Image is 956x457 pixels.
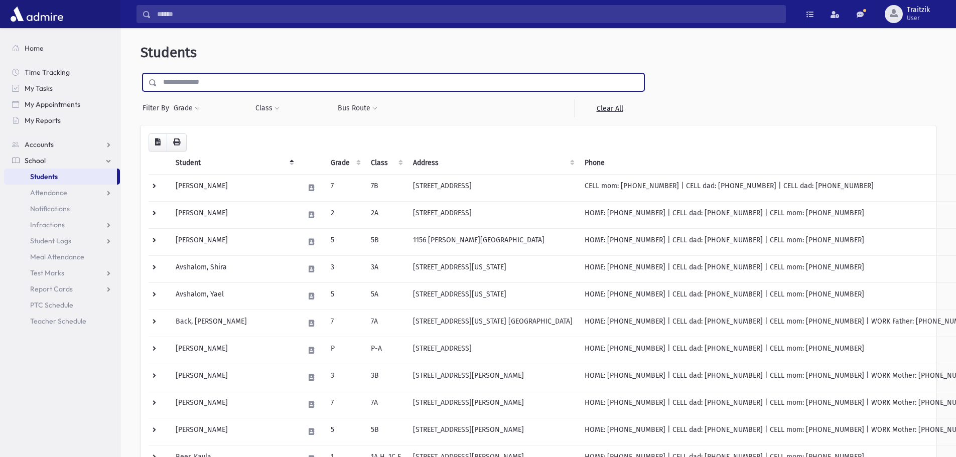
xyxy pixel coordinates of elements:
[173,99,200,117] button: Grade
[407,282,579,310] td: [STREET_ADDRESS][US_STATE]
[151,5,785,23] input: Search
[170,391,298,418] td: [PERSON_NAME]
[325,337,365,364] td: P
[141,44,197,61] span: Students
[25,84,53,93] span: My Tasks
[30,236,71,245] span: Student Logs
[407,310,579,337] td: [STREET_ADDRESS][US_STATE] [GEOGRAPHIC_DATA]
[407,337,579,364] td: [STREET_ADDRESS]
[325,310,365,337] td: 7
[4,265,120,281] a: Test Marks
[365,174,407,201] td: 7B
[25,68,70,77] span: Time Tracking
[170,337,298,364] td: [PERSON_NAME]
[325,391,365,418] td: 7
[8,4,66,24] img: AdmirePro
[170,364,298,391] td: [PERSON_NAME]
[365,310,407,337] td: 7A
[365,337,407,364] td: P-A
[407,228,579,255] td: 1156 [PERSON_NAME][GEOGRAPHIC_DATA]
[907,14,930,22] span: User
[167,133,187,151] button: Print
[30,188,67,197] span: Attendance
[4,201,120,217] a: Notifications
[325,255,365,282] td: 3
[25,140,54,149] span: Accounts
[4,112,120,128] a: My Reports
[365,391,407,418] td: 7A
[30,300,73,310] span: PTC Schedule
[25,100,80,109] span: My Appointments
[143,103,173,113] span: Filter By
[4,80,120,96] a: My Tasks
[170,201,298,228] td: [PERSON_NAME]
[255,99,280,117] button: Class
[325,228,365,255] td: 5
[149,133,167,151] button: CSV
[337,99,378,117] button: Bus Route
[4,40,120,56] a: Home
[30,284,73,293] span: Report Cards
[407,255,579,282] td: [STREET_ADDRESS][US_STATE]
[30,252,84,261] span: Meal Attendance
[30,317,86,326] span: Teacher Schedule
[30,220,65,229] span: Infractions
[170,418,298,445] td: [PERSON_NAME]
[30,204,70,213] span: Notifications
[365,282,407,310] td: 5A
[30,268,64,277] span: Test Marks
[4,169,117,185] a: Students
[4,233,120,249] a: Student Logs
[325,174,365,201] td: 7
[325,418,365,445] td: 5
[575,99,644,117] a: Clear All
[30,172,58,181] span: Students
[4,217,120,233] a: Infractions
[407,391,579,418] td: [STREET_ADDRESS][PERSON_NAME]
[4,64,120,80] a: Time Tracking
[365,201,407,228] td: 2A
[365,418,407,445] td: 5B
[25,116,61,125] span: My Reports
[365,151,407,175] th: Class: activate to sort column ascending
[4,249,120,265] a: Meal Attendance
[170,151,298,175] th: Student: activate to sort column descending
[25,44,44,53] span: Home
[4,281,120,297] a: Report Cards
[407,364,579,391] td: [STREET_ADDRESS][PERSON_NAME]
[4,136,120,153] a: Accounts
[907,6,930,14] span: Traitzik
[325,151,365,175] th: Grade: activate to sort column ascending
[4,185,120,201] a: Attendance
[325,364,365,391] td: 3
[4,153,120,169] a: School
[365,255,407,282] td: 3A
[170,228,298,255] td: [PERSON_NAME]
[4,96,120,112] a: My Appointments
[170,174,298,201] td: [PERSON_NAME]
[407,151,579,175] th: Address: activate to sort column ascending
[407,418,579,445] td: [STREET_ADDRESS][PERSON_NAME]
[325,282,365,310] td: 5
[170,310,298,337] td: Back, [PERSON_NAME]
[4,297,120,313] a: PTC Schedule
[4,313,120,329] a: Teacher Schedule
[365,364,407,391] td: 3B
[325,201,365,228] td: 2
[25,156,46,165] span: School
[170,255,298,282] td: Avshalom, Shira
[407,174,579,201] td: [STREET_ADDRESS]
[170,282,298,310] td: Avshalom, Yael
[365,228,407,255] td: 5B
[407,201,579,228] td: [STREET_ADDRESS]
